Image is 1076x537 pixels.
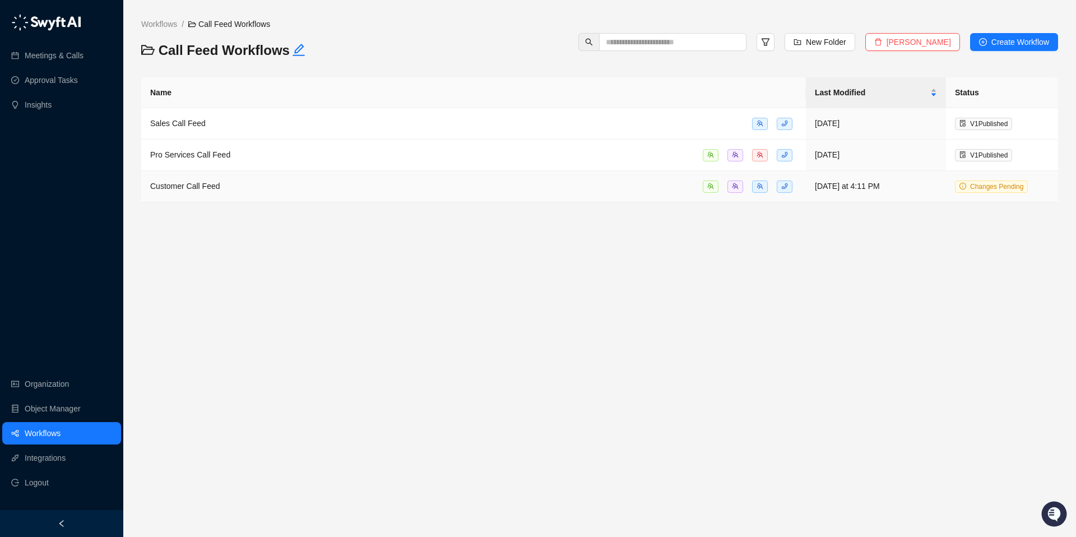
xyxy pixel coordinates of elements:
[25,397,81,420] a: Object Manager
[11,14,81,31] img: logo-05li4sbe.png
[707,151,714,158] span: team
[806,108,946,140] td: [DATE]
[959,120,966,127] span: file-done
[732,183,739,189] span: team
[887,36,951,48] span: [PERSON_NAME]
[991,36,1049,48] span: Create Workflow
[25,447,66,469] a: Integrations
[757,183,763,189] span: team
[959,151,966,158] span: file-done
[781,151,788,158] span: phone
[11,479,19,487] span: logout
[58,520,66,527] span: left
[292,43,305,57] span: edit
[150,150,230,159] span: Pro Services Call Feed
[141,43,155,57] span: folder-open
[970,183,1023,191] span: Changes Pending
[11,45,204,63] p: Welcome 👋
[970,151,1008,159] span: V 1 Published
[781,183,788,189] span: phone
[959,183,966,189] span: info-circle
[1040,500,1070,530] iframe: Open customer support
[150,182,220,191] span: Customer Call Feed
[785,33,855,51] button: New Folder
[25,69,78,91] a: Approval Tasks
[25,373,69,395] a: Organization
[707,183,714,189] span: team
[7,152,46,173] a: 📚Docs
[141,41,444,59] h3: Call Feed Workflows
[11,63,204,81] h2: How can we help?
[970,33,1058,51] button: Create Workflow
[25,94,52,116] a: Insights
[62,157,86,168] span: Status
[874,38,882,46] span: delete
[50,158,59,167] div: 📶
[46,152,91,173] a: 📶Status
[11,158,20,167] div: 📚
[188,20,196,28] span: folder-open
[141,77,806,108] th: Name
[11,101,31,122] img: 5124521997842_fc6d7dfcefe973c2e489_88.png
[585,38,593,46] span: search
[979,38,987,46] span: plus-circle
[781,120,788,127] span: phone
[38,101,184,113] div: Start new chat
[112,184,136,193] span: Pylon
[946,77,1058,108] th: Status
[761,38,770,47] span: filter
[191,105,204,118] button: Start new chat
[22,157,41,168] span: Docs
[806,140,946,171] td: [DATE]
[38,113,142,122] div: We're available if you need us!
[815,86,928,99] span: Last Modified
[970,120,1008,128] span: V 1 Published
[865,33,960,51] button: [PERSON_NAME]
[757,120,763,127] span: team
[794,38,801,46] span: folder-add
[182,18,184,30] li: /
[25,471,49,494] span: Logout
[139,18,179,30] a: Workflows
[292,41,305,59] button: Edit
[79,184,136,193] a: Powered byPylon
[25,422,61,445] a: Workflows
[25,44,84,67] a: Meetings & Calls
[11,11,34,34] img: Swyft AI
[188,20,270,29] span: Call Feed Workflows
[732,151,739,158] span: team
[150,119,206,128] span: Sales Call Feed
[806,36,846,48] span: New Folder
[757,151,763,158] span: team
[806,171,946,202] td: [DATE] at 4:11 PM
